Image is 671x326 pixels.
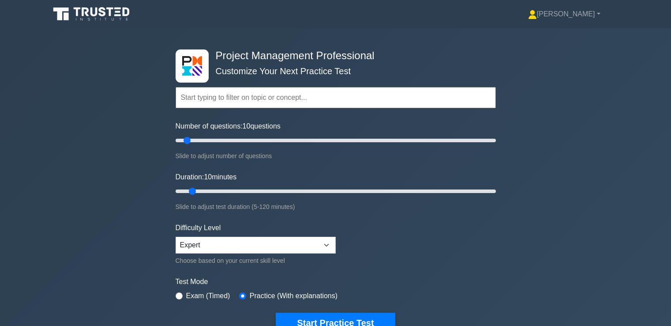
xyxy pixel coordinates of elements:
[176,277,496,287] label: Test Mode
[507,5,622,23] a: [PERSON_NAME]
[176,223,221,233] label: Difficulty Level
[204,173,212,181] span: 10
[250,291,337,301] label: Practice (With explanations)
[176,151,496,161] div: Slide to adjust number of questions
[176,87,496,108] input: Start typing to filter on topic or concept...
[186,291,230,301] label: Exam (Timed)
[176,201,496,212] div: Slide to adjust test duration (5-120 minutes)
[176,172,237,182] label: Duration: minutes
[212,49,453,62] h4: Project Management Professional
[176,121,281,132] label: Number of questions: questions
[243,122,251,130] span: 10
[176,255,336,266] div: Choose based on your current skill level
